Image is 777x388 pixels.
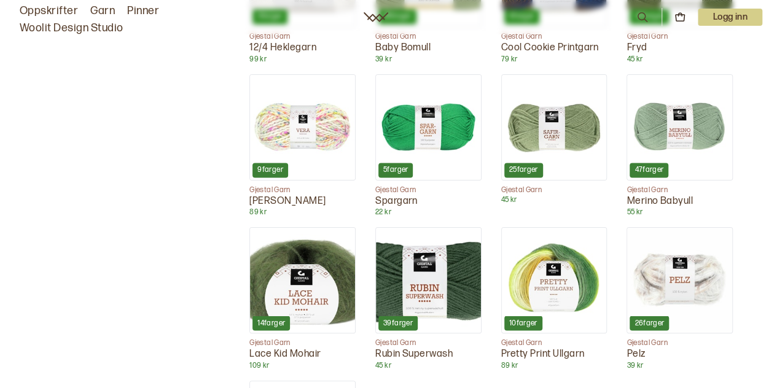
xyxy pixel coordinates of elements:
img: Lace Kid Mohair [250,228,355,333]
p: Gjestal Garn [627,338,733,348]
a: Rubin Superwash39fargerGjestal GarnRubin Superwash45 kr [375,227,482,370]
p: 99 kr [249,55,356,64]
p: Spargarn [375,195,482,208]
a: Oppskrifter [20,2,78,20]
p: Logg inn [698,9,762,26]
p: Cool Cookie Printgarn [501,42,607,55]
p: Gjestal Garn [375,32,482,42]
p: Gjestal Garn [501,338,607,348]
a: Spargarn5fargerGjestal GarnSpargarn22 kr [375,74,482,217]
img: Merino Babyull [627,75,732,180]
p: 9 farger [257,165,283,175]
p: 39 farger [383,318,413,328]
p: Gjestal Garn [375,185,482,195]
img: Vera [250,75,355,180]
p: 89 kr [249,208,356,217]
img: Pretty Print Ullgarn [502,228,607,333]
a: Lace Kid Mohair14fargerGjestal GarnLace Kid Mohair109 kr [249,227,356,370]
p: 79 kr [501,55,607,64]
p: 25 farger [509,165,538,175]
p: Merino Babyull [627,195,733,208]
p: 12/4 Heklegarn [249,42,356,55]
button: User dropdown [698,9,762,26]
a: Woolit Design Studio [20,20,123,37]
p: Fryd [627,42,733,55]
p: Rubin Superwash [375,348,482,361]
p: Lace Kid Mohair [249,348,356,361]
p: Gjestal Garn [249,32,356,42]
p: Gjestal Garn [249,185,356,195]
p: Gjestal Garn [627,185,733,195]
p: 47 farger [634,165,663,175]
img: Spargarn [376,75,481,180]
p: 5 farger [383,165,408,175]
p: 22 kr [375,208,482,217]
p: Gjestal Garn [501,185,607,195]
p: 45 kr [375,361,482,371]
p: 109 kr [249,361,356,371]
a: Garn [90,2,115,20]
p: 26 farger [634,318,664,328]
a: Vera9fargerGjestal Garn[PERSON_NAME]89 kr [249,74,356,217]
a: 25fargerGjestal Garn45 kr [501,74,607,205]
p: 45 kr [501,195,607,205]
p: Baby Bomull [375,42,482,55]
p: 14 farger [257,318,285,328]
p: [PERSON_NAME] [249,195,356,208]
a: Woolit [364,12,388,22]
a: Pinner [127,2,159,20]
p: Gjestal Garn [627,32,733,42]
p: 10 farger [509,318,537,328]
p: Pelz [627,348,733,361]
p: 45 kr [627,55,733,64]
p: Gjestal Garn [375,338,482,348]
a: Pelz26fargerGjestal GarnPelz39 kr [627,227,733,370]
img: Pelz [627,228,732,333]
a: Merino Babyull47fargerGjestal GarnMerino Babyull55 kr [627,74,733,217]
p: Pretty Print Ullgarn [501,348,607,361]
p: 39 kr [627,361,733,371]
p: 89 kr [501,361,607,371]
p: 39 kr [375,55,482,64]
a: Pretty Print Ullgarn10fargerGjestal GarnPretty Print Ullgarn89 kr [501,227,607,370]
p: 55 kr [627,208,733,217]
p: Gjestal Garn [501,32,607,42]
p: Gjestal Garn [249,338,356,348]
img: Rubin Superwash [376,228,481,333]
